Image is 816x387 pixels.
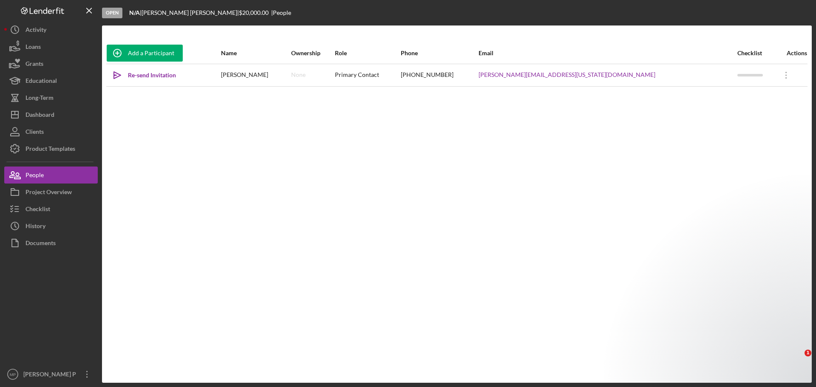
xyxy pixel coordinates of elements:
[25,218,45,237] div: History
[10,372,16,377] text: MP
[479,71,655,78] a: [PERSON_NAME][EMAIL_ADDRESS][US_STATE][DOMAIN_NAME]
[4,366,98,383] button: MP[PERSON_NAME] P
[25,55,43,74] div: Grants
[335,65,399,86] div: Primary Contact
[737,50,775,56] div: Checklist
[4,167,98,184] button: People
[129,9,142,16] div: |
[25,167,44,186] div: People
[335,50,399,56] div: Role
[128,67,176,84] div: Re-send Invitation
[4,38,98,55] button: Loans
[129,9,140,16] b: N/A
[25,140,75,159] div: Product Templates
[4,72,98,89] button: Educational
[221,65,290,86] div: [PERSON_NAME]
[4,123,98,140] button: Clients
[25,106,54,125] div: Dashboard
[4,21,98,38] button: Activity
[142,9,239,16] div: [PERSON_NAME] [PERSON_NAME] |
[107,67,184,84] button: Re-send Invitation
[4,218,98,234] button: History
[25,21,46,40] div: Activity
[25,201,50,220] div: Checklist
[401,50,478,56] div: Phone
[25,72,57,91] div: Educational
[25,38,41,57] div: Loans
[479,50,737,56] div: Email
[291,71,306,78] div: None
[21,366,76,385] div: [PERSON_NAME] P
[102,8,122,18] div: Open
[4,106,98,123] button: Dashboard
[25,89,54,108] div: Long-Term
[4,89,98,106] button: Long-Term
[4,55,98,72] button: Grants
[401,65,478,86] div: [PHONE_NUMBER]
[128,45,174,62] div: Add a Participant
[787,350,807,370] iframe: Intercom live chat
[4,184,98,201] button: Project Overview
[25,184,72,203] div: Project Overview
[805,350,811,356] span: 1
[4,234,98,251] button: Documents
[291,50,334,56] div: Ownership
[221,50,290,56] div: Name
[25,123,44,142] div: Clients
[25,234,56,254] div: Documents
[271,9,291,16] div: | People
[107,45,183,62] button: Add a Participant
[4,140,98,157] button: Product Templates
[4,201,98,218] button: Checklist
[239,9,271,16] div: $20,000.00
[776,50,807,56] div: Actions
